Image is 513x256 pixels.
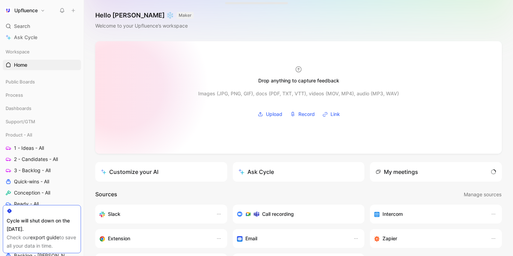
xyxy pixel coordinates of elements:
[374,234,484,243] div: Capture feedback from thousands of sources with Zapier (survey results, recordings, sheets, etc).
[14,167,51,174] span: 3 - Backlog - All
[330,110,340,118] span: Link
[14,22,30,30] span: Search
[237,210,355,218] div: Record & transcribe meetings from Zoom, Meet & Teams.
[288,109,317,119] button: Record
[101,168,158,176] div: Customize your AI
[3,188,81,198] a: Conception - All
[6,78,35,85] span: Public Boards
[95,22,194,30] div: Welcome to your Upfluence’s workspace
[3,116,81,129] div: Support/GTM
[99,210,209,218] div: Sync your customers, send feedback and get updates in Slack
[14,189,50,196] span: Conception - All
[238,168,274,176] div: Ask Cycle
[14,156,58,163] span: 2 - Candidates - All
[245,234,257,243] h3: Email
[3,90,81,102] div: Process
[14,178,49,185] span: Quick-wins - All
[6,48,30,55] span: Workspace
[3,21,81,31] div: Search
[258,76,339,85] div: Drop anything to capture feedback
[255,109,285,119] button: Upload
[3,176,81,187] a: Quick-wins - All
[7,217,77,233] div: Cycle will shut down on the [DATE].
[3,143,81,153] a: 1 - Ideas - All
[382,210,403,218] h3: Intercom
[198,89,399,98] div: Images (JPG, PNG, GIF), docs (PDF, TXT, VTT), videos (MOV, MP4), audio (MP3, WAV)
[3,130,81,232] div: Product - All1 - Ideas - All2 - Candidates - All3 - Backlog - AllQuick-wins - AllConception - All...
[298,110,315,118] span: Record
[266,110,282,118] span: Upload
[6,105,31,112] span: Dashboards
[3,76,81,87] div: Public Boards
[99,234,209,243] div: Capture feedback from anywhere on the web
[7,233,77,250] div: Check our to save all your data in time.
[95,162,227,182] a: Customize your AI
[3,116,81,127] div: Support/GTM
[108,210,120,218] h3: Slack
[374,210,484,218] div: Sync your customers, send feedback and get updates in Intercom
[463,190,502,199] button: Manage sources
[3,76,81,89] div: Public Boards
[237,234,347,243] div: Forward emails to your feedback inbox
[3,165,81,176] a: 3 - Backlog - All
[14,33,37,42] span: Ask Cycle
[3,199,81,209] a: Ready - All
[14,145,44,152] span: 1 - Ideas - All
[177,12,194,19] button: MAKER
[108,234,130,243] h3: Extension
[14,200,39,207] span: Ready - All
[3,130,81,140] div: Product - All
[6,118,35,125] span: Support/GTM
[14,61,27,68] span: Home
[30,234,59,240] a: export guide
[3,154,81,164] a: 2 - Candidates - All
[3,32,81,43] a: Ask Cycle
[376,168,418,176] div: My meetings
[320,109,342,119] button: Link
[6,92,23,98] span: Process
[6,131,32,138] span: Product - All
[95,190,117,199] h2: Sources
[5,7,12,14] img: Upfluence
[382,234,397,243] h3: Zapier
[3,90,81,100] div: Process
[3,46,81,57] div: Workspace
[3,60,81,70] a: Home
[233,162,365,182] button: Ask Cycle
[464,190,501,199] span: Manage sources
[95,11,194,20] h1: Hello [PERSON_NAME] ❄️
[3,103,81,114] div: Dashboards
[14,7,38,14] h1: Upfluence
[3,6,47,15] button: UpfluenceUpfluence
[262,210,294,218] h3: Call recording
[3,103,81,116] div: Dashboards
